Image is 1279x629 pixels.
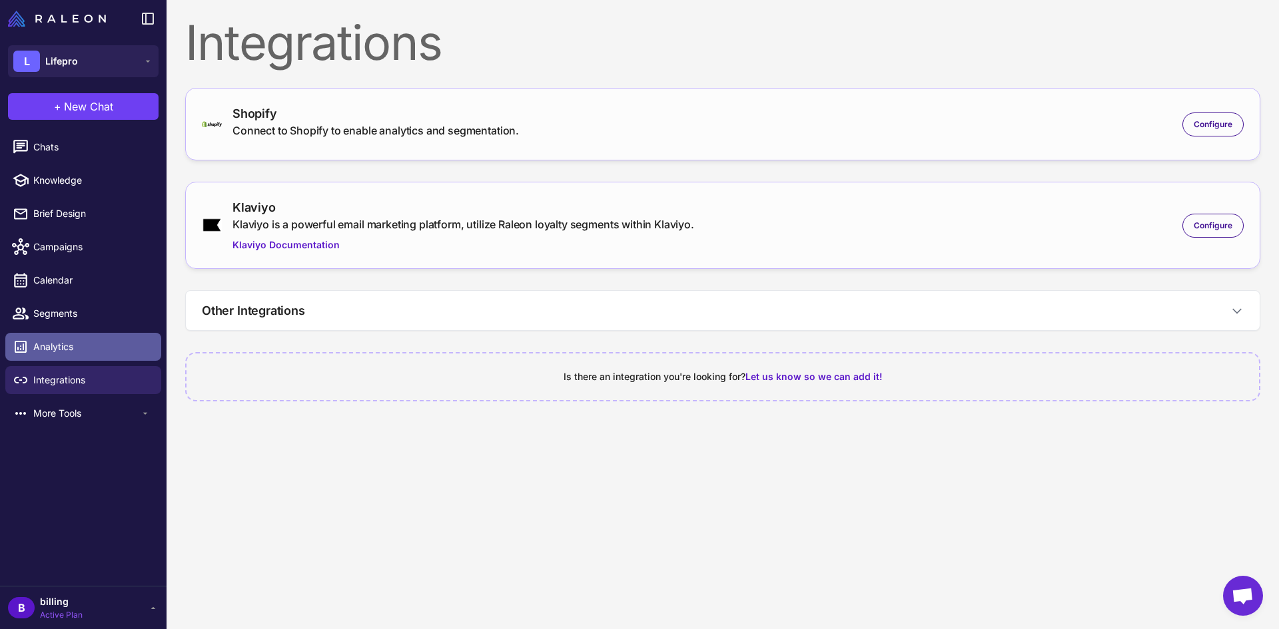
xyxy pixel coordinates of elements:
[202,218,222,232] img: klaviyo.png
[5,233,161,261] a: Campaigns
[1194,118,1232,130] span: Configure
[45,54,78,69] span: Lifepro
[33,140,151,154] span: Chats
[5,266,161,294] a: Calendar
[64,99,113,114] span: New Chat
[8,11,106,27] img: Raleon Logo
[232,105,519,122] div: Shopify
[5,200,161,228] a: Brief Design
[33,206,151,221] span: Brief Design
[54,99,61,114] span: +
[8,45,159,77] button: LLifepro
[5,366,161,394] a: Integrations
[202,302,305,319] h3: Other Integrations
[202,121,222,127] img: shopify-logo-primary-logo-456baa801ee66a0a435671082365958316831c9960c480451dd0330bcdae304f.svg
[5,166,161,194] a: Knowledge
[186,291,1260,330] button: Other Integrations
[13,51,40,72] div: L
[232,238,694,252] a: Klaviyo Documentation
[33,339,151,354] span: Analytics
[185,19,1260,67] div: Integrations
[1223,576,1263,616] div: Open chat
[40,594,83,609] span: billing
[232,198,694,216] div: Klaviyo
[5,300,161,327] a: Segments
[8,93,159,120] button: +New Chat
[5,333,161,361] a: Analytics
[5,133,161,161] a: Chats
[8,597,35,618] div: B
[33,273,151,288] span: Calendar
[33,306,151,321] span: Segments
[33,373,151,387] span: Integrations
[33,240,151,254] span: Campaigns
[33,173,151,188] span: Knowledge
[40,609,83,621] span: Active Plan
[203,369,1243,384] div: Is there an integration you're looking for?
[232,216,694,232] div: Klaviyo is a powerful email marketing platform, utilize Raleon loyalty segments within Klaviyo.
[1194,220,1232,232] span: Configure
[8,11,111,27] a: Raleon Logo
[232,122,519,138] div: Connect to Shopify to enable analytics and segmentation.
[745,371,883,382] span: Let us know so we can add it!
[33,406,140,421] span: More Tools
